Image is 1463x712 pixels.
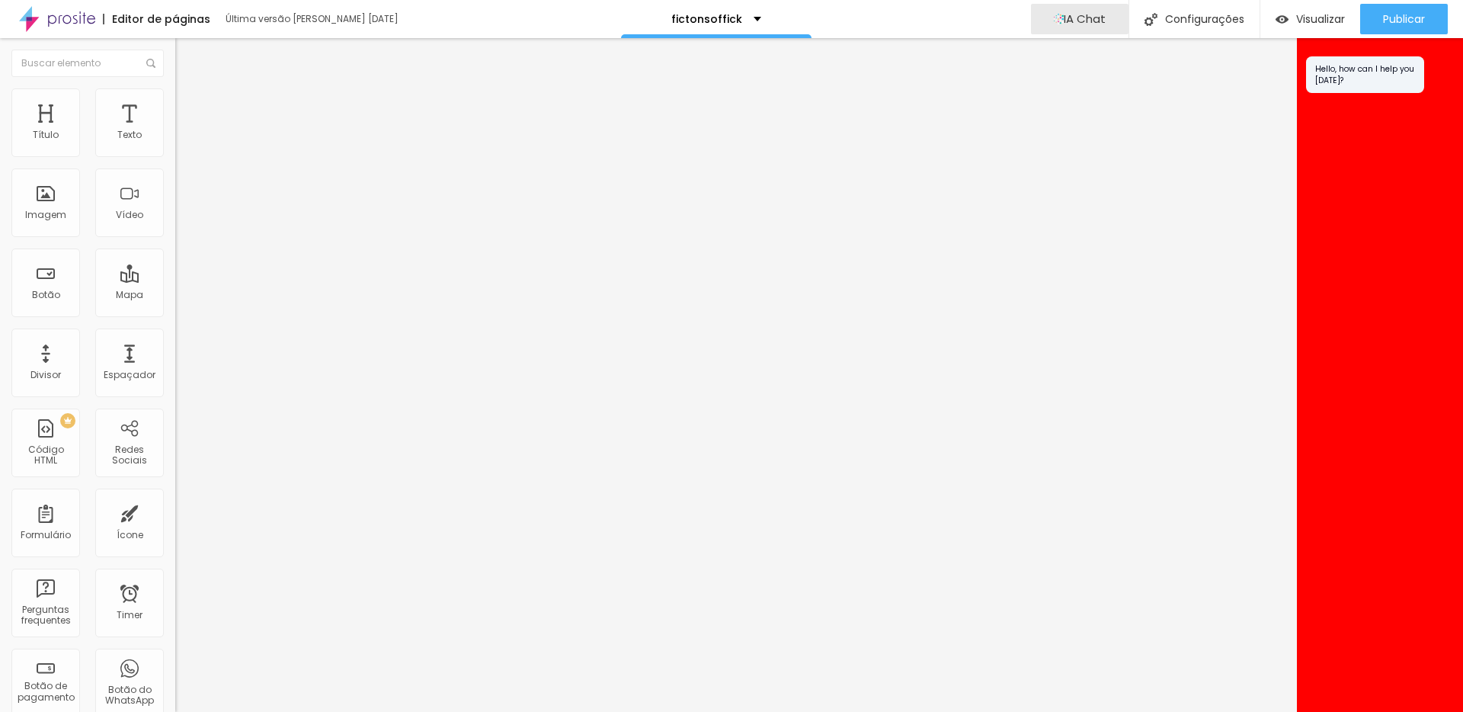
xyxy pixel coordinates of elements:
div: Texto [117,130,142,140]
div: Botão do WhatsApp [99,685,159,707]
div: Botão [32,290,60,300]
span: IA Chat [1064,12,1106,25]
div: Vídeo [116,210,143,220]
img: AI [1054,14,1064,24]
div: Botão de pagamento [15,681,75,703]
input: Buscar elemento [11,50,164,77]
div: Editor de páginas [103,14,210,24]
div: Espaçador [104,370,155,380]
div: Redes Sociais [99,444,159,467]
div: Formulário [21,530,71,540]
button: Publicar [1360,4,1448,34]
p: fictonsoffick [671,14,742,24]
div: Última versão [PERSON_NAME] [DATE] [226,14,401,24]
div: Divisor [30,370,61,380]
img: view-1.svg [1276,13,1289,26]
div: Imagem [25,210,66,220]
span: Visualizar [1296,13,1345,25]
span: Publicar [1383,13,1425,25]
div: Perguntas frequentes [15,605,75,627]
div: Mapa [116,290,143,300]
div: Título [33,130,59,140]
img: Icone [1144,13,1157,26]
img: Icone [146,59,155,68]
div: Código HTML [15,444,75,467]
button: AIIA Chat [1031,4,1128,34]
iframe: Editor [175,38,1297,712]
div: Timer [117,610,142,621]
div: Ícone [117,530,143,540]
button: Visualizar [1260,4,1360,34]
